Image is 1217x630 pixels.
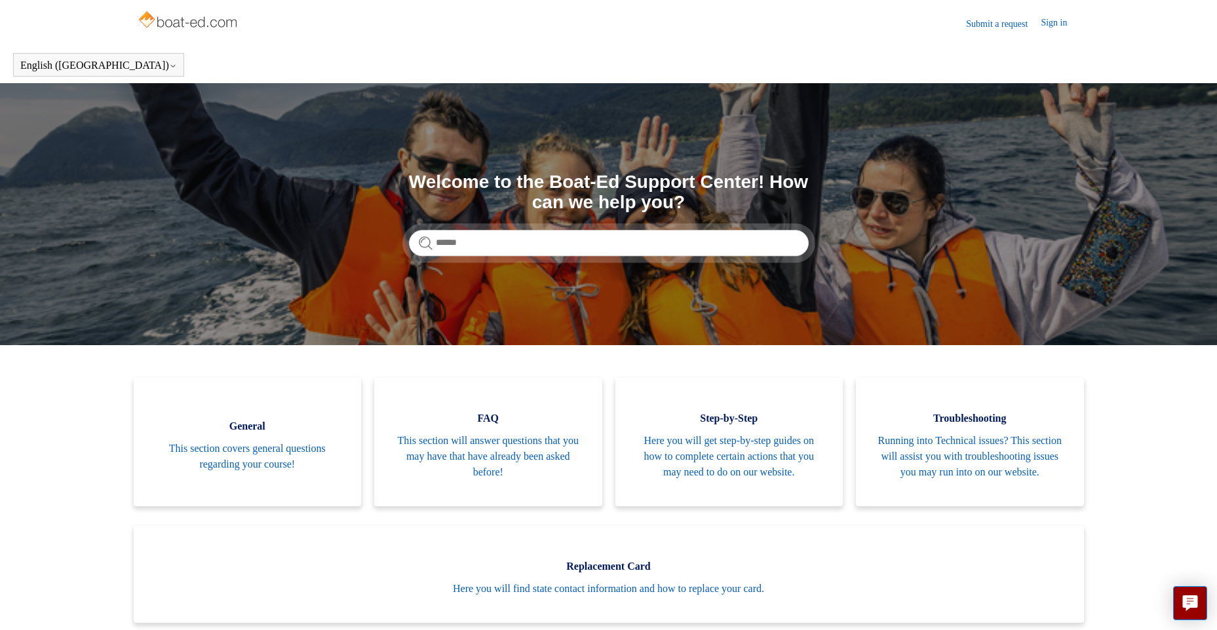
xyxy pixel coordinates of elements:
[153,581,1064,597] span: Here you will find state contact information and how to replace your card.
[409,230,809,256] input: Search
[856,378,1084,506] a: Troubleshooting Running into Technical issues? This section will assist you with troubleshooting ...
[153,559,1064,574] span: Replacement Card
[876,411,1064,426] span: Troubleshooting
[134,526,1084,623] a: Replacement Card Here you will find state contact information and how to replace your card.
[876,433,1064,480] span: Running into Technical issues? This section will assist you with troubleshooting issues you may r...
[394,433,583,480] span: This section will answer questions that you may have that have already been asked before!
[1041,16,1080,31] a: Sign in
[635,411,824,426] span: Step-by-Step
[615,378,843,506] a: Step-by-Step Here you will get step-by-step guides on how to complete certain actions that you ma...
[134,378,362,506] a: General This section covers general questions regarding your course!
[394,411,583,426] span: FAQ
[409,172,809,213] h1: Welcome to the Boat-Ed Support Center! How can we help you?
[1173,586,1207,620] button: Live chat
[153,418,342,434] span: General
[137,8,241,34] img: Boat-Ed Help Center home page
[635,433,824,480] span: Here you will get step-by-step guides on how to complete certain actions that you may need to do ...
[966,17,1041,31] a: Submit a request
[153,441,342,472] span: This section covers general questions regarding your course!
[20,60,177,71] button: English ([GEOGRAPHIC_DATA])
[374,378,602,506] a: FAQ This section will answer questions that you may have that have already been asked before!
